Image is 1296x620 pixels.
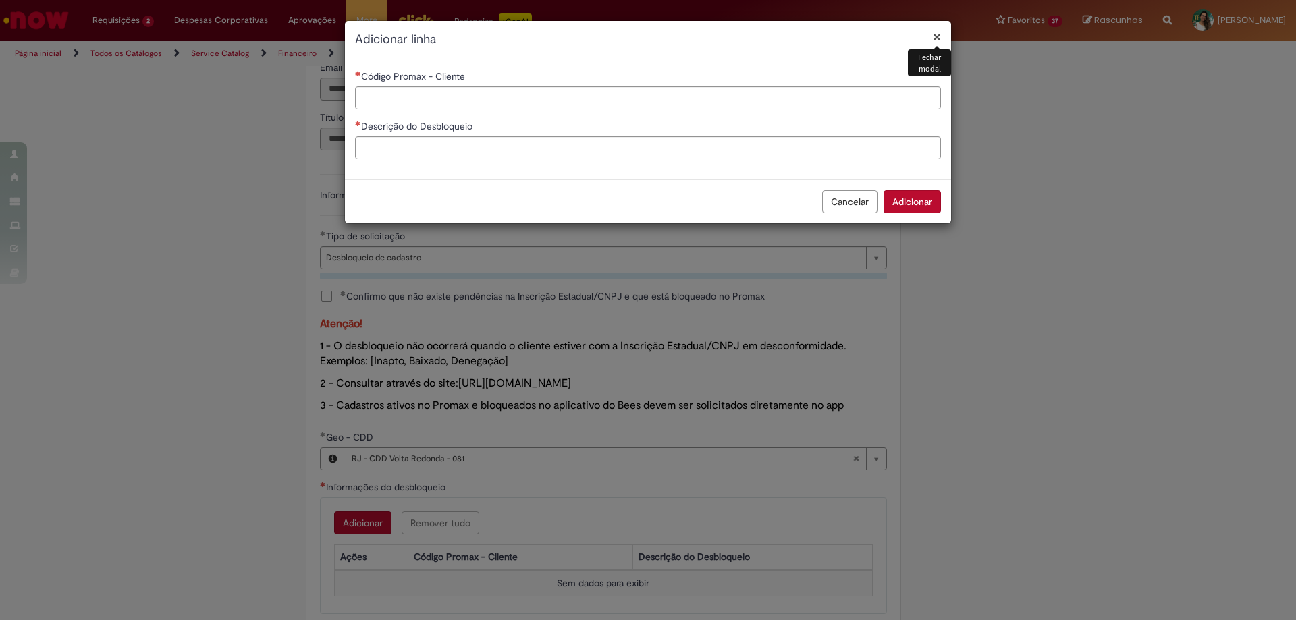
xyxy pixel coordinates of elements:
[361,120,475,132] span: Descrição do Desbloqueio
[908,49,951,76] div: Fechar modal
[355,121,361,126] span: Necessários
[355,71,361,76] span: Necessários
[822,190,878,213] button: Cancelar
[355,136,941,159] input: Descrição do Desbloqueio
[933,30,941,44] button: Fechar modal
[884,190,941,213] button: Adicionar
[355,31,941,49] h2: Adicionar linha
[361,70,468,82] span: Código Promax - Cliente
[355,86,941,109] input: Código Promax - Cliente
